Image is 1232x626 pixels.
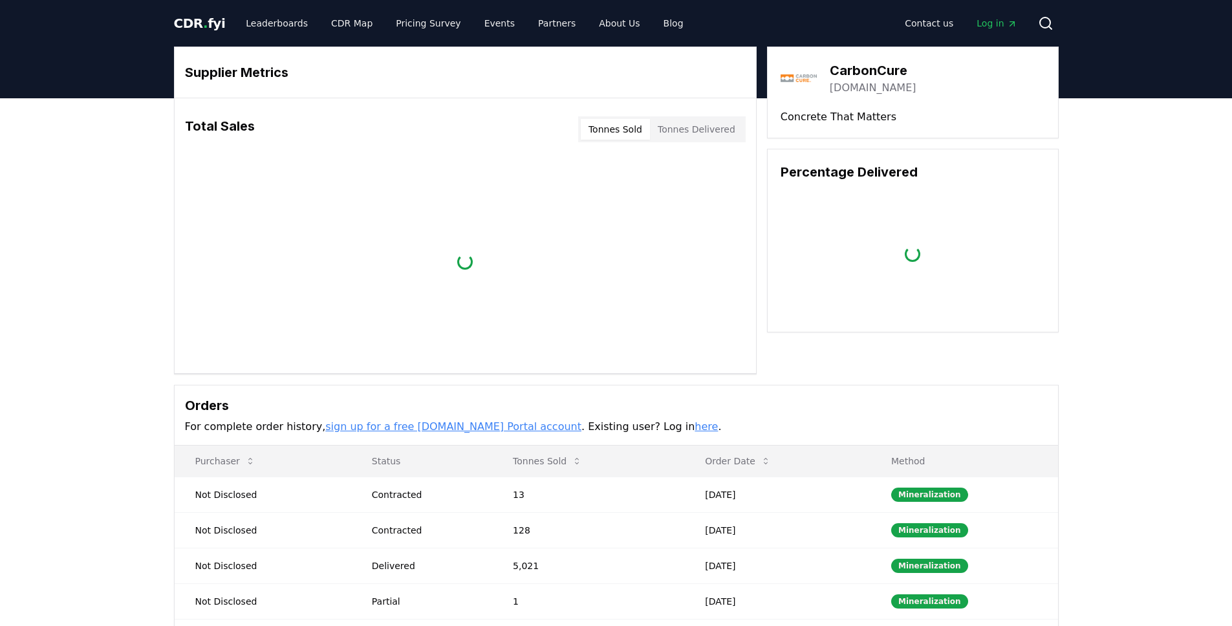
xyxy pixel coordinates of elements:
[830,61,916,80] h3: CarbonCure
[695,420,718,433] a: here
[830,80,916,96] a: [DOMAIN_NAME]
[891,559,968,573] div: Mineralization
[175,583,351,619] td: Not Disclosed
[684,512,870,548] td: [DATE]
[492,477,684,512] td: 13
[185,63,746,82] h3: Supplier Metrics
[321,12,383,35] a: CDR Map
[235,12,318,35] a: Leaderboards
[684,477,870,512] td: [DATE]
[325,420,581,433] a: sign up for a free [DOMAIN_NAME] Portal account
[492,583,684,619] td: 1
[175,477,351,512] td: Not Disclosed
[503,448,592,474] button: Tonnes Sold
[372,488,482,501] div: Contracted
[589,12,650,35] a: About Us
[372,524,482,537] div: Contracted
[492,548,684,583] td: 5,021
[185,116,255,142] h3: Total Sales
[385,12,471,35] a: Pricing Survey
[891,594,968,609] div: Mineralization
[781,109,1045,125] p: Concrete That Matters
[185,448,266,474] button: Purchaser
[966,12,1027,35] a: Log in
[474,12,525,35] a: Events
[175,548,351,583] td: Not Disclosed
[653,12,694,35] a: Blog
[684,548,870,583] td: [DATE]
[235,12,693,35] nav: Main
[781,60,817,96] img: CarbonCure-logo
[372,595,482,608] div: Partial
[362,455,482,468] p: Status
[457,254,473,270] div: loading
[175,512,351,548] td: Not Disclosed
[695,448,781,474] button: Order Date
[781,162,1045,182] h3: Percentage Delivered
[894,12,964,35] a: Contact us
[372,559,482,572] div: Delivered
[881,455,1048,468] p: Method
[891,488,968,502] div: Mineralization
[185,419,1048,435] p: For complete order history, . Existing user? Log in .
[905,246,920,262] div: loading
[650,119,743,140] button: Tonnes Delivered
[185,396,1048,415] h3: Orders
[174,16,226,31] span: CDR fyi
[492,512,684,548] td: 128
[581,119,650,140] button: Tonnes Sold
[203,16,208,31] span: .
[684,583,870,619] td: [DATE]
[528,12,586,35] a: Partners
[174,14,226,32] a: CDR.fyi
[977,17,1017,30] span: Log in
[891,523,968,537] div: Mineralization
[894,12,1027,35] nav: Main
